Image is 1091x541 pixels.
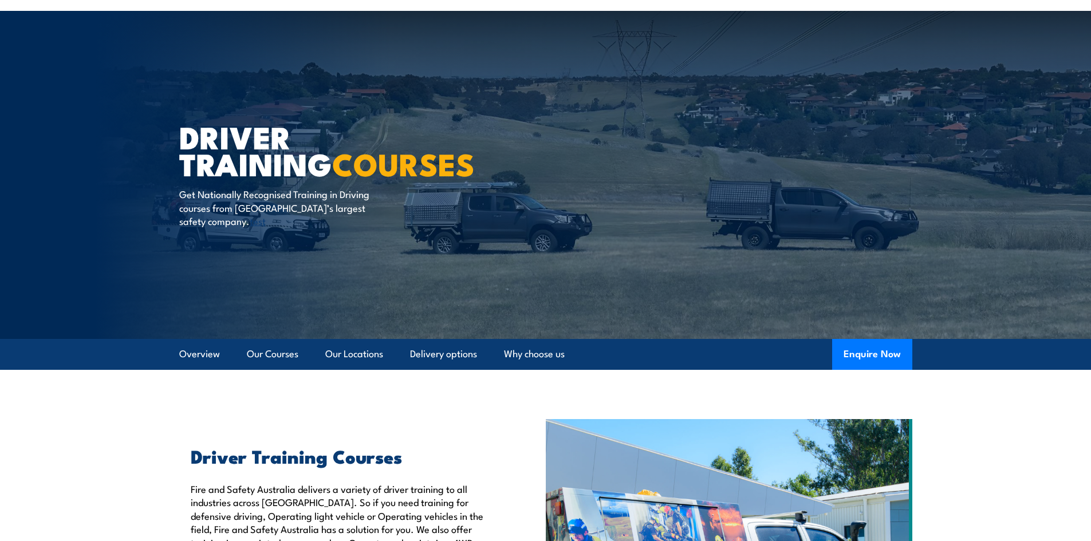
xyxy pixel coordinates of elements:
p: Get Nationally Recognised Training in Driving courses from [GEOGRAPHIC_DATA]’s largest safety com... [179,187,388,227]
h2: Driver Training Courses [191,448,493,464]
h1: Driver Training [179,123,462,176]
strong: COURSES [332,139,475,187]
a: Overview [179,339,220,369]
a: test [250,214,266,227]
button: Enquire Now [832,339,912,370]
a: Our Courses [247,339,298,369]
a: Our Locations [325,339,383,369]
a: Why choose us [504,339,565,369]
a: Delivery options [410,339,477,369]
